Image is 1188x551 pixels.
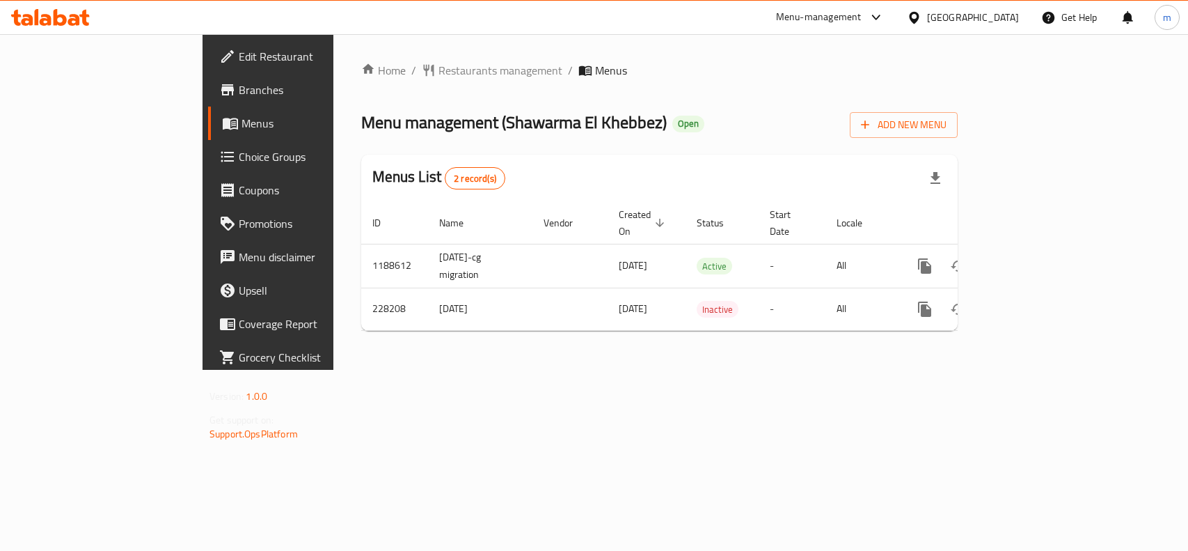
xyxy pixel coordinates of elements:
[208,40,401,73] a: Edit Restaurant
[619,300,647,318] span: [DATE]
[239,316,390,332] span: Coverage Report
[672,116,704,132] div: Open
[361,62,958,79] nav: breadcrumb
[697,258,732,274] span: Active
[239,82,390,98] span: Branches
[208,341,401,374] a: Grocery Checklist
[208,140,401,173] a: Choice Groups
[825,288,897,330] td: All
[239,182,390,199] span: Coupons
[619,206,669,240] span: Created On
[208,207,401,240] a: Promotions
[919,162,952,195] div: Export file
[759,244,825,288] td: -
[825,244,897,288] td: All
[411,62,416,79] li: /
[208,107,401,140] a: Menus
[759,288,825,330] td: -
[908,293,942,326] button: more
[239,282,390,299] span: Upsell
[372,215,399,231] span: ID
[619,256,647,274] span: [DATE]
[239,349,390,366] span: Grocery Checklist
[595,62,627,79] span: Menus
[239,215,390,232] span: Promotions
[208,274,401,307] a: Upsell
[776,9,862,26] div: Menu-management
[445,172,505,185] span: 2 record(s)
[927,10,1019,25] div: [GEOGRAPHIC_DATA]
[770,206,809,240] span: Start Date
[208,173,401,207] a: Coupons
[372,166,505,189] h2: Menus List
[239,48,390,65] span: Edit Restaurant
[1163,10,1171,25] span: m
[361,202,1053,331] table: enhanced table
[422,62,562,79] a: Restaurants management
[544,215,591,231] span: Vendor
[208,307,401,341] a: Coverage Report
[239,148,390,165] span: Choice Groups
[861,116,947,134] span: Add New Menu
[428,244,532,288] td: [DATE]-cg migration
[697,302,738,318] span: Inactive
[837,215,880,231] span: Locale
[361,107,667,138] span: Menu management ( Shawarma El Khebbez )
[438,62,562,79] span: Restaurants management
[672,118,704,130] span: Open
[209,387,244,405] span: Version:
[428,288,532,330] td: [DATE]
[208,240,401,274] a: Menu disclaimer
[239,249,390,265] span: Menu disclaimer
[445,167,505,189] div: Total records count
[897,202,1053,245] th: Actions
[942,293,975,326] button: Change Status
[568,62,573,79] li: /
[208,73,401,107] a: Branches
[246,387,267,405] span: 1.0.0
[908,249,942,283] button: more
[209,425,298,443] a: Support.OpsPlatform
[697,215,742,231] span: Status
[209,411,274,429] span: Get support on:
[942,249,975,283] button: Change Status
[850,112,958,138] button: Add New Menu
[439,215,482,231] span: Name
[241,115,390,132] span: Menus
